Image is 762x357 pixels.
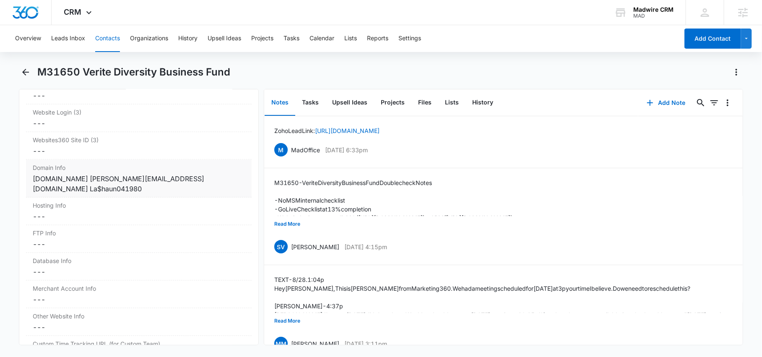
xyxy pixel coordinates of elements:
[274,240,288,253] span: SV
[291,242,339,251] p: [PERSON_NAME]
[274,302,730,310] p: [PERSON_NAME] - 4:37p
[411,90,438,116] button: Files
[694,96,707,109] button: Search...
[33,118,244,128] div: ---
[291,339,339,348] p: [PERSON_NAME]
[707,96,721,109] button: Filters
[33,163,244,172] label: Domain Info
[274,178,707,187] p: M31650 - Verite Diversity Business Fund Doublecheck Notes
[251,25,273,52] button: Projects
[291,146,320,154] p: MadOffice
[398,25,421,52] button: Settings
[274,337,288,350] span: MM
[37,66,230,78] h1: M31650 Verite Diversity Business Fund
[274,275,730,284] p: TEXT - 8/28. 1:04p
[374,90,411,116] button: Projects
[33,211,244,221] dd: ---
[344,25,357,52] button: Lists
[315,127,380,134] a: [URL][DOMAIN_NAME]
[33,174,244,194] div: [DOMAIN_NAME] [PERSON_NAME][EMAIL_ADDRESS][DOMAIN_NAME] La$haun041980
[64,8,82,16] span: CRM
[33,239,244,249] dd: ---
[26,77,251,104] div: Website Platform (3)---
[274,310,730,319] p: [PERSON_NAME], I’m sorry [DATE] didn’t work out. Would you be able to meet [DATE] morning at 10:1...
[633,13,674,19] div: account id
[26,225,251,253] div: FTP Info---
[274,196,707,205] p: -No MSM internal checklist
[274,205,707,214] p: -GoLive Checklist at 13% completion
[283,25,299,52] button: Tasks
[26,198,251,225] div: Hosting Info---
[33,294,244,305] dd: ---
[33,256,244,265] label: Database Info
[33,108,244,117] label: Website Login (3)
[51,25,85,52] button: Leads Inbox
[19,65,32,79] button: Back
[15,25,41,52] button: Overview
[730,65,743,79] button: Actions
[325,146,368,154] p: [DATE] 6:33pm
[274,216,300,232] button: Read More
[274,214,707,222] p: -Website logins not saved in MO ([URL][DOMAIN_NAME]) or CRM ([URL][DOMAIN_NAME])
[466,90,500,116] button: History
[633,6,674,13] div: account name
[344,242,387,251] p: [DATE] 4:15pm
[274,284,730,293] p: Hey [PERSON_NAME], This is [PERSON_NAME] from Marketing360. We had a meeting scheduled for [DATE]...
[684,29,741,49] button: Add Contact
[33,91,244,101] dd: ---
[33,284,244,293] label: Merchant Account Info
[208,25,241,52] button: Upsell Ideas
[26,308,251,336] div: Other Website Info---
[344,339,387,348] p: [DATE] 3:11pm
[33,146,244,156] dd: ---
[325,90,374,116] button: Upsell Ideas
[33,312,244,321] label: Other Website Info
[130,25,168,52] button: Organizations
[33,322,244,332] dd: ---
[26,132,251,160] div: Websites360 Site ID (3)---
[274,126,380,135] p: Zoho Lead Link:
[367,25,388,52] button: Reports
[265,90,295,116] button: Notes
[274,313,300,329] button: Read More
[26,253,251,281] div: Database Info---
[638,93,694,113] button: Add Note
[33,201,244,210] label: Hosting Info
[274,143,288,156] span: M
[26,281,251,308] div: Merchant Account Info---
[295,90,325,116] button: Tasks
[26,160,251,198] div: Domain Info[DOMAIN_NAME] [PERSON_NAME][EMAIL_ADDRESS][DOMAIN_NAME] La$haun041980
[95,25,120,52] button: Contacts
[721,96,734,109] button: Overflow Menu
[33,339,244,348] label: Custom Time Tracking URL (for Custom Team)
[33,267,244,277] dd: ---
[438,90,466,116] button: Lists
[26,104,251,132] div: Website Login (3)---
[33,136,244,144] label: Websites360 Site ID (3)
[178,25,198,52] button: History
[309,25,334,52] button: Calendar
[33,229,244,237] label: FTP Info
